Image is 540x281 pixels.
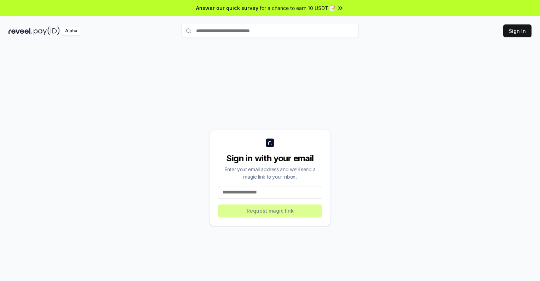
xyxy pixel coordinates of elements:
[503,24,532,37] button: Sign In
[218,153,322,164] div: Sign in with your email
[260,4,335,12] span: for a chance to earn 10 USDT 📝
[266,139,274,147] img: logo_small
[8,27,32,35] img: reveel_dark
[34,27,60,35] img: pay_id
[61,27,81,35] div: Alpha
[196,4,258,12] span: Answer our quick survey
[218,165,322,180] div: Enter your email address and we’ll send a magic link to your inbox.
